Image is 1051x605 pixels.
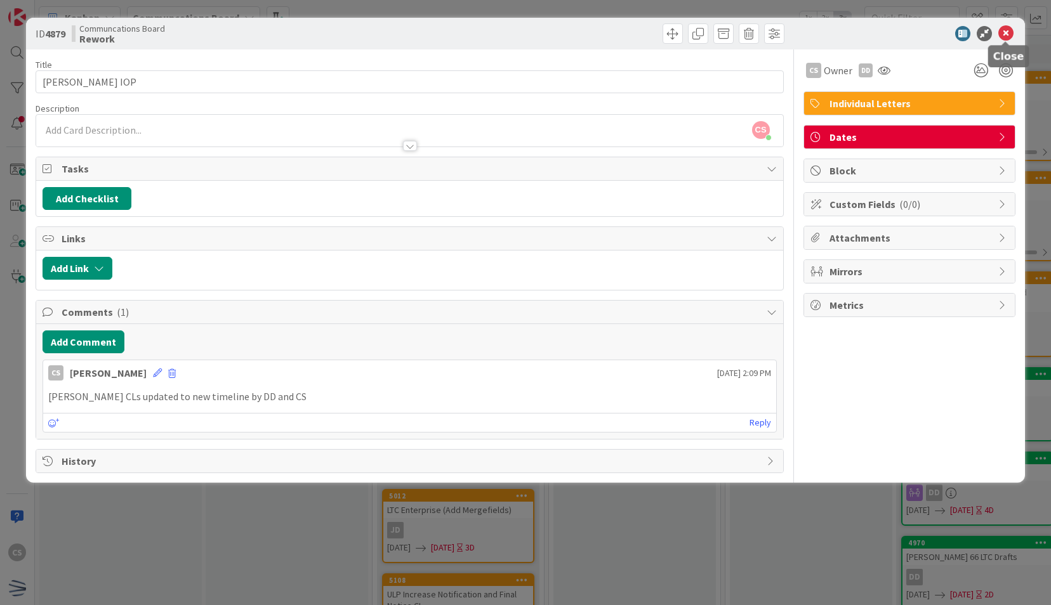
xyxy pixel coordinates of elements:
[62,304,760,320] span: Comments
[43,257,112,280] button: Add Link
[752,121,770,139] span: CS
[993,50,1024,62] h5: Close
[62,161,760,176] span: Tasks
[48,389,770,404] p: [PERSON_NAME] CLs updated to new timeline by DD and CS
[830,297,992,313] span: Metrics
[43,330,124,353] button: Add Comment
[48,365,63,381] div: CS
[45,27,65,40] b: 4879
[79,34,165,44] b: Rework
[824,63,852,78] span: Owner
[717,367,771,380] span: [DATE] 2:09 PM
[43,187,131,210] button: Add Checklist
[36,103,79,114] span: Description
[79,23,165,34] span: Communcations Board
[830,197,992,212] span: Custom Fields
[859,63,873,77] div: DD
[830,96,992,111] span: Individual Letters
[899,198,920,211] span: ( 0/0 )
[750,415,771,431] a: Reply
[806,63,821,78] div: CS
[830,264,992,279] span: Mirrors
[830,163,992,178] span: Block
[62,453,760,469] span: History
[36,26,65,41] span: ID
[62,231,760,246] span: Links
[830,230,992,245] span: Attachments
[36,59,52,70] label: Title
[70,365,147,381] div: [PERSON_NAME]
[36,70,783,93] input: type card name here...
[830,129,992,145] span: Dates
[117,306,129,318] span: ( 1 )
